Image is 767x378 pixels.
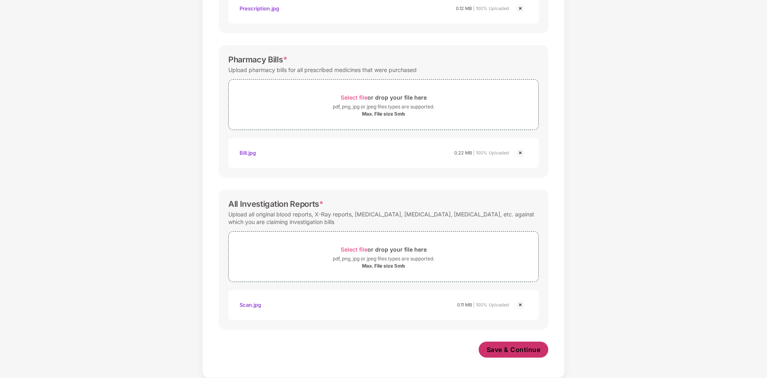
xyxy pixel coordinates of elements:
div: All Investigation Reports [228,199,324,209]
span: Save & Continue [487,345,541,354]
div: Prescription.jpg [240,2,279,15]
span: Select file [341,246,368,253]
span: 0.22 MB [454,150,472,156]
button: Save & Continue [479,342,549,358]
span: 0.11 MB [457,302,472,308]
span: 0.12 MB [456,6,472,11]
div: Upload all original blood reports, X-Ray reports, [MEDICAL_DATA], [MEDICAL_DATA], [MEDICAL_DATA],... [228,209,539,227]
div: Scan.jpg [240,298,261,312]
img: svg+xml;base64,PHN2ZyBpZD0iQ3Jvc3MtMjR4MjQiIHhtbG5zPSJodHRwOi8vd3d3LnczLm9yZy8yMDAwL3N2ZyIgd2lkdG... [515,300,525,310]
span: | 100% Uploaded [473,302,509,308]
span: | 100% Uploaded [473,150,509,156]
div: Upload pharmacy bills for all prescribed medicines that were purchased [228,64,417,75]
img: svg+xml;base64,PHN2ZyBpZD0iQ3Jvc3MtMjR4MjQiIHhtbG5zPSJodHRwOi8vd3d3LnczLm9yZy8yMDAwL3N2ZyIgd2lkdG... [515,4,525,13]
div: Pharmacy Bills [228,55,287,64]
div: pdf, png, jpg or jpeg files types are supported. [333,255,434,263]
div: Max. File size 5mb [362,111,405,117]
div: or drop your file here [341,92,427,103]
div: or drop your file here [341,244,427,255]
span: Select fileor drop your file herepdf, png, jpg or jpeg files types are supported.Max. File size 5mb [229,238,538,276]
img: svg+xml;base64,PHN2ZyBpZD0iQ3Jvc3MtMjR4MjQiIHhtbG5zPSJodHRwOi8vd3d3LnczLm9yZy8yMDAwL3N2ZyIgd2lkdG... [515,148,525,158]
span: Select fileor drop your file herepdf, png, jpg or jpeg files types are supported.Max. File size 5mb [229,86,538,124]
div: pdf, png, jpg or jpeg files types are supported. [333,103,434,111]
div: Max. File size 5mb [362,263,405,269]
span: Select file [341,94,368,101]
div: Bill.jpg [240,146,256,160]
span: | 100% Uploaded [473,6,509,11]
